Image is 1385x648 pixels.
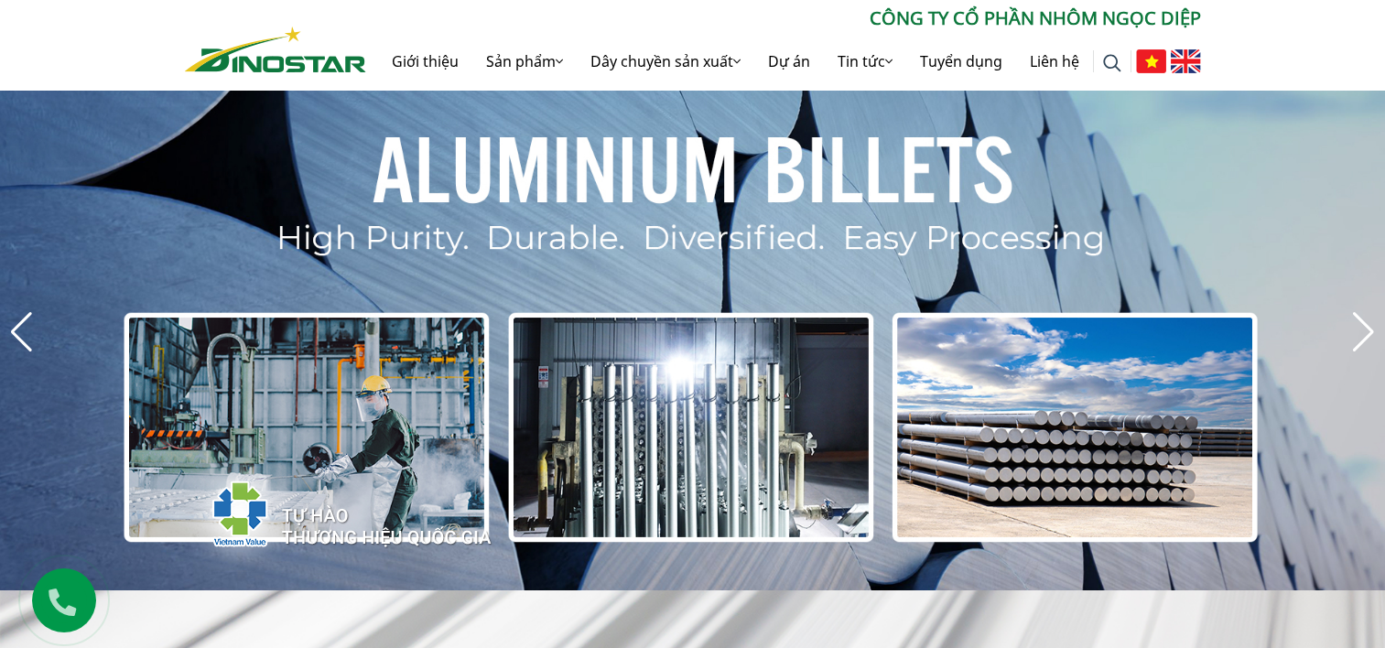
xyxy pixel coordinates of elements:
[1103,54,1121,72] img: search
[185,23,366,71] a: Nhôm Dinostar
[577,32,754,91] a: Dây chuyền sản xuất
[906,32,1016,91] a: Tuyển dụng
[1351,312,1376,352] div: Next slide
[1136,49,1166,73] img: Tiếng Việt
[9,312,34,352] div: Previous slide
[157,448,494,572] img: thqg
[185,27,366,72] img: Nhôm Dinostar
[824,32,906,91] a: Tin tức
[378,32,472,91] a: Giới thiệu
[754,32,824,91] a: Dự án
[472,32,577,91] a: Sản phẩm
[1171,49,1201,73] img: English
[366,5,1201,32] p: CÔNG TY CỔ PHẦN NHÔM NGỌC DIỆP
[1016,32,1093,91] a: Liên hệ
